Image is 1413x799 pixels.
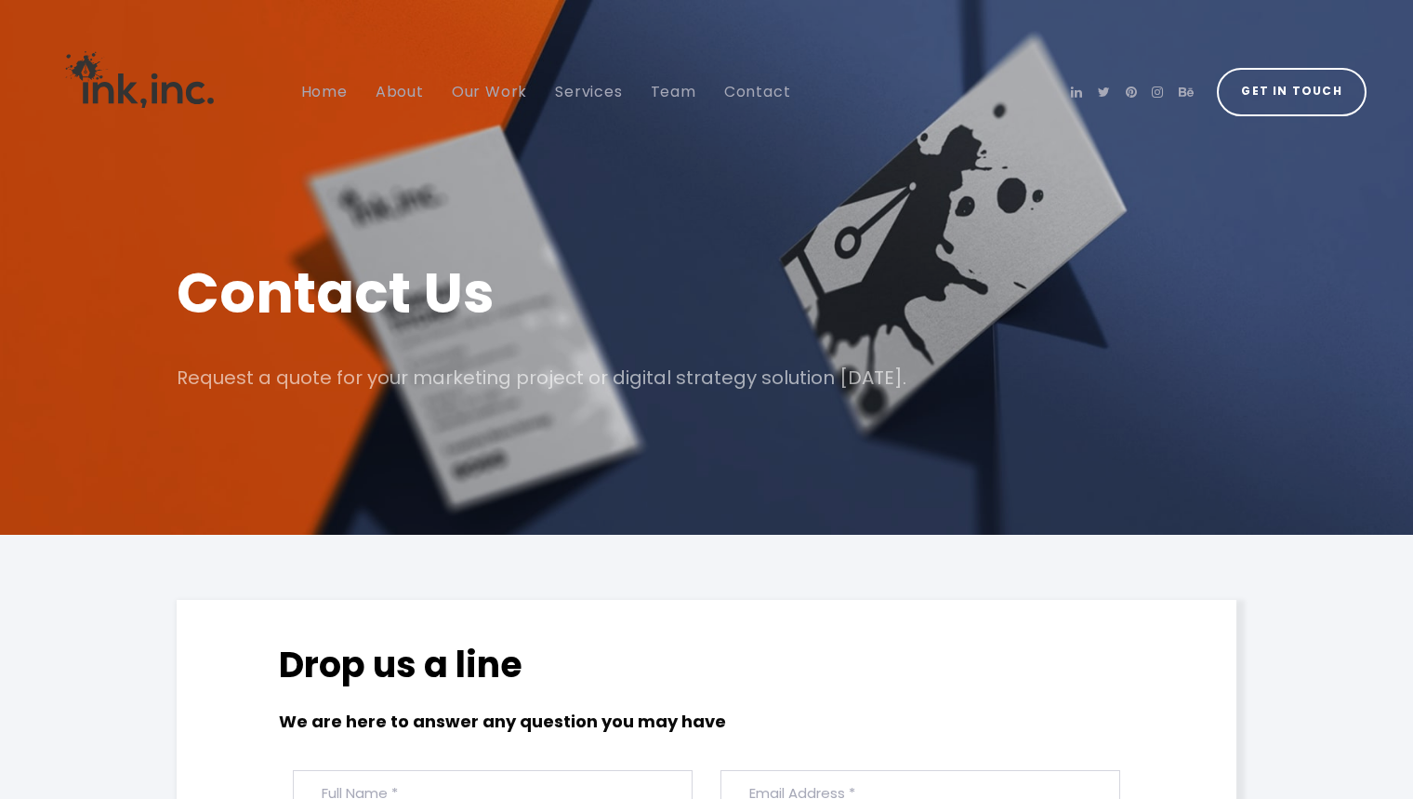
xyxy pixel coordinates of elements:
span: Team [651,81,696,102]
span: Get in Touch [1241,81,1341,102]
h1: Contact Us [177,254,1236,332]
p: Request a quote for your marketing project or digital strategy solution [DATE]. [177,360,1236,395]
span: Home [301,81,348,102]
h2: Drop us a line [279,642,781,687]
span: Our Work [452,81,527,102]
a: Get in Touch [1217,68,1367,116]
span: Contact [724,81,791,102]
h6: We are here to answer any question you may have [279,709,781,736]
span: Services [555,81,622,102]
span: About [376,81,424,102]
img: Ink, Inc. | Marketing Agency [46,17,232,142]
